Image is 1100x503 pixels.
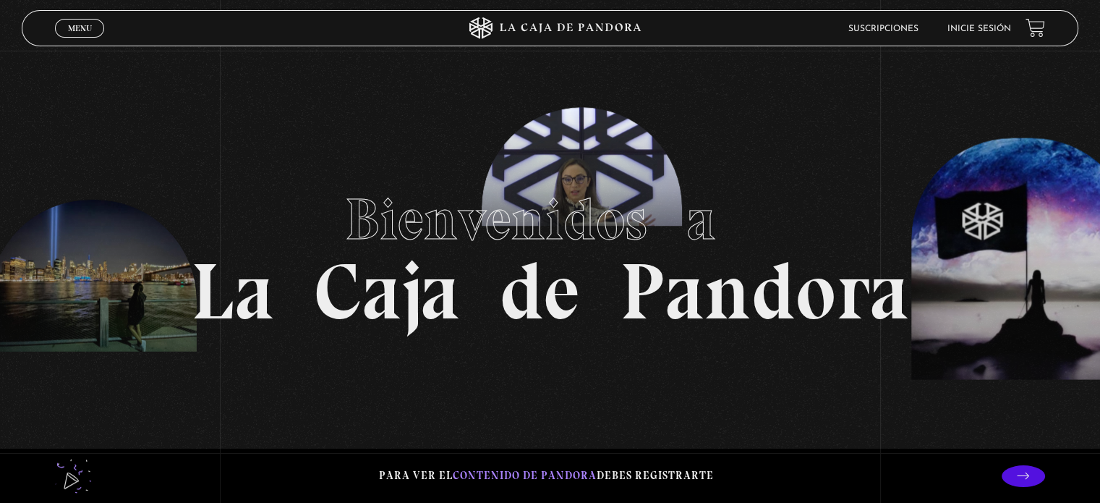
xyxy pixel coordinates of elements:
[1026,18,1045,38] a: View your shopping cart
[63,36,97,46] span: Cerrar
[947,25,1011,33] a: Inicie sesión
[191,172,909,331] h1: La Caja de Pandora
[379,466,714,486] p: Para ver el debes registrarte
[345,185,756,254] span: Bienvenidos a
[848,25,918,33] a: Suscripciones
[68,24,92,33] span: Menu
[453,469,597,482] span: contenido de Pandora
